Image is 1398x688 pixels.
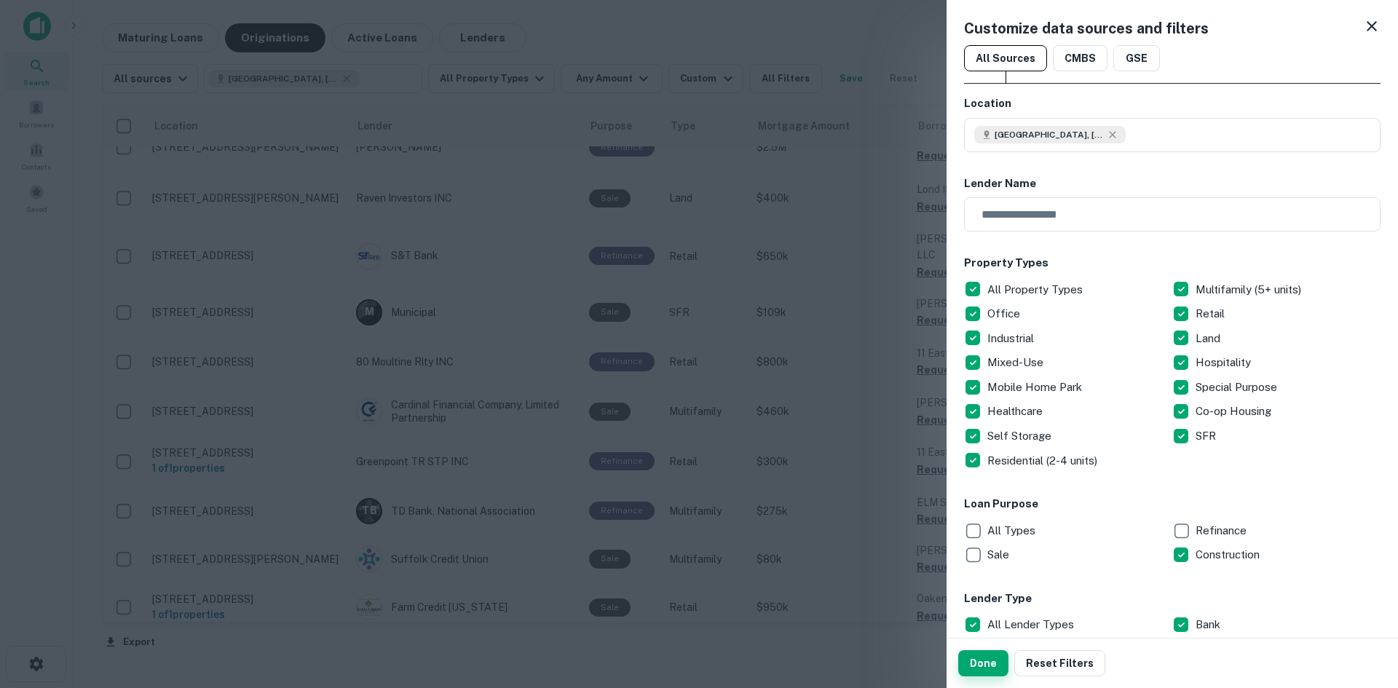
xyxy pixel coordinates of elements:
p: Co-op Housing [1196,403,1274,420]
button: All Sources [964,45,1047,71]
h6: Lender Name [964,175,1381,192]
button: CMBS [1053,45,1107,71]
p: All Lender Types [987,616,1077,633]
p: All Property Types [987,281,1086,298]
p: Self Storage [987,427,1054,445]
p: Construction [1196,546,1263,564]
p: Residential (2-4 units) [987,452,1100,470]
h6: Lender Type [964,590,1381,607]
p: Mobile Home Park [987,379,1085,396]
button: Done [958,650,1008,676]
h5: Customize data sources and filters [964,17,1209,39]
p: Refinance [1196,522,1249,539]
p: Retail [1196,305,1228,323]
button: GSE [1113,45,1160,71]
h6: Loan Purpose [964,496,1381,513]
p: Sale [987,546,1012,564]
p: Bank [1196,616,1223,633]
iframe: Chat Widget [1325,525,1398,595]
button: Reset Filters [1014,650,1105,676]
p: All Types [987,522,1038,539]
h6: Location [964,95,1381,112]
p: Healthcare [987,403,1046,420]
p: Multifamily (5+ units) [1196,281,1304,298]
p: Land [1196,330,1223,347]
p: Mixed-Use [987,354,1046,371]
p: Office [987,305,1023,323]
p: Special Purpose [1196,379,1280,396]
p: Hospitality [1196,354,1254,371]
h6: Property Types [964,255,1381,272]
p: Industrial [987,330,1037,347]
span: [GEOGRAPHIC_DATA], [GEOGRAPHIC_DATA], [GEOGRAPHIC_DATA] [995,128,1104,141]
p: SFR [1196,427,1219,445]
